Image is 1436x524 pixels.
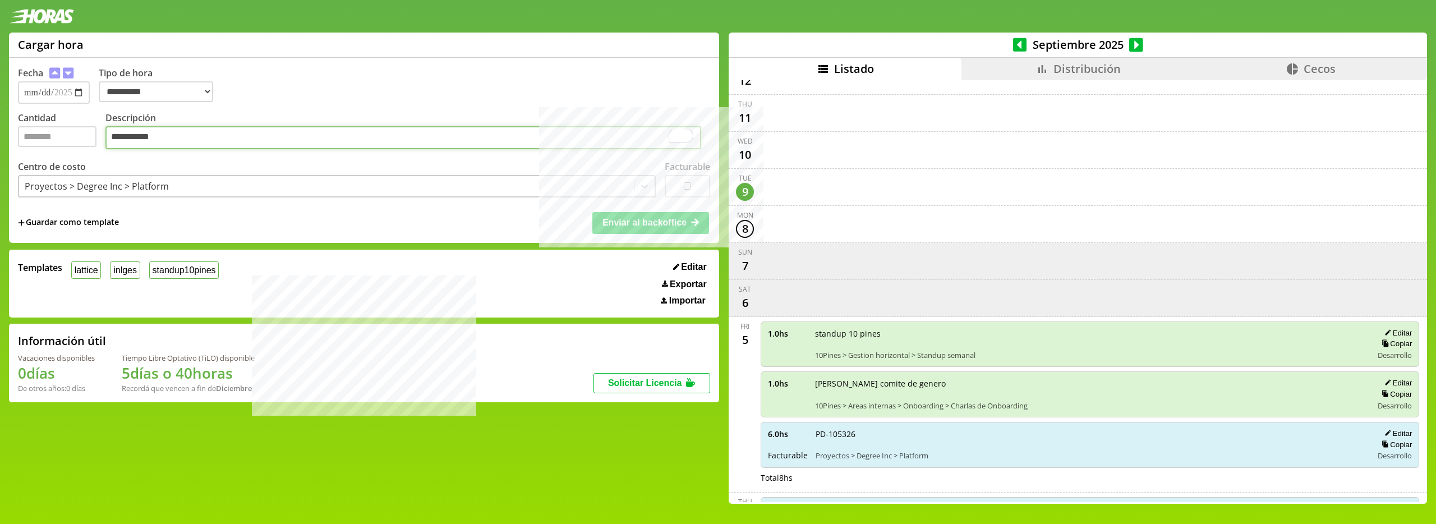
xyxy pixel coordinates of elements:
[18,363,95,383] h1: 0 días
[1381,378,1412,388] button: Editar
[736,72,754,90] div: 12
[816,429,1365,439] span: PD-105326
[736,294,754,312] div: 6
[816,451,1365,461] span: Proyectos > Degree Inc > Platform
[736,220,754,238] div: 8
[739,284,751,294] div: Sat
[99,81,213,102] select: Tipo de hora
[669,296,706,306] span: Importar
[18,67,43,79] label: Fecha
[18,383,95,393] div: De otros años: 0 días
[1381,328,1412,338] button: Editar
[110,261,140,279] button: inlges
[105,126,701,150] textarea: To enrich screen reader interactions, please activate Accessibility in Grammarly extension settings
[665,160,710,173] label: Facturable
[9,9,74,24] img: logotipo
[18,37,84,52] h1: Cargar hora
[768,328,807,339] span: 1.0 hs
[1381,429,1412,438] button: Editar
[729,80,1427,502] div: scrollable content
[740,321,749,331] div: Fri
[602,218,687,227] span: Enviar al backoffice
[71,261,101,279] button: lattice
[736,109,754,127] div: 11
[105,112,710,153] label: Descripción
[608,378,682,388] span: Solicitar Licencia
[18,126,96,147] input: Cantidad
[815,401,1365,411] span: 10Pines > Areas internas > Onboarding > Charlas de Onboarding
[768,450,808,461] span: Facturable
[736,183,754,201] div: 9
[18,217,119,229] span: +Guardar como template
[1378,440,1412,449] button: Copiar
[659,279,710,290] button: Exportar
[18,160,86,173] label: Centro de costo
[738,136,753,146] div: Wed
[815,350,1365,360] span: 10Pines > Gestion horizontal > Standup semanal
[1378,401,1412,411] span: Desarrollo
[738,247,752,257] div: Sun
[1027,37,1129,52] span: Septiembre 2025
[768,429,808,439] span: 6.0 hs
[739,173,752,183] div: Tue
[681,262,706,272] span: Editar
[18,217,25,229] span: +
[122,383,255,393] div: Recordá que vencen a fin de
[1378,339,1412,348] button: Copiar
[738,497,752,507] div: Thu
[216,383,252,393] b: Diciembre
[18,353,95,363] div: Vacaciones disponibles
[122,353,255,363] div: Tiempo Libre Optativo (TiLO) disponible
[1378,389,1412,399] button: Copiar
[736,257,754,275] div: 7
[99,67,222,104] label: Tipo de hora
[18,333,106,348] h2: Información útil
[670,261,710,273] button: Editar
[1378,350,1412,360] span: Desarrollo
[761,472,1419,483] div: Total 8 hs
[736,331,754,349] div: 5
[25,180,169,192] div: Proyectos > Degree Inc > Platform
[593,373,710,393] button: Solicitar Licencia
[1304,61,1336,76] span: Cecos
[18,112,105,153] label: Cantidad
[834,61,874,76] span: Listado
[815,328,1365,339] span: standup 10 pines
[1378,451,1412,461] span: Desarrollo
[122,363,255,383] h1: 5 días o 40 horas
[737,210,753,220] div: Mon
[1053,61,1121,76] span: Distribución
[738,99,752,109] div: Thu
[768,378,807,389] span: 1.0 hs
[18,261,62,274] span: Templates
[592,212,709,233] button: Enviar al backoffice
[149,261,219,279] button: standup10pines
[670,279,707,289] span: Exportar
[736,146,754,164] div: 10
[815,378,1365,389] span: [PERSON_NAME] comite de genero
